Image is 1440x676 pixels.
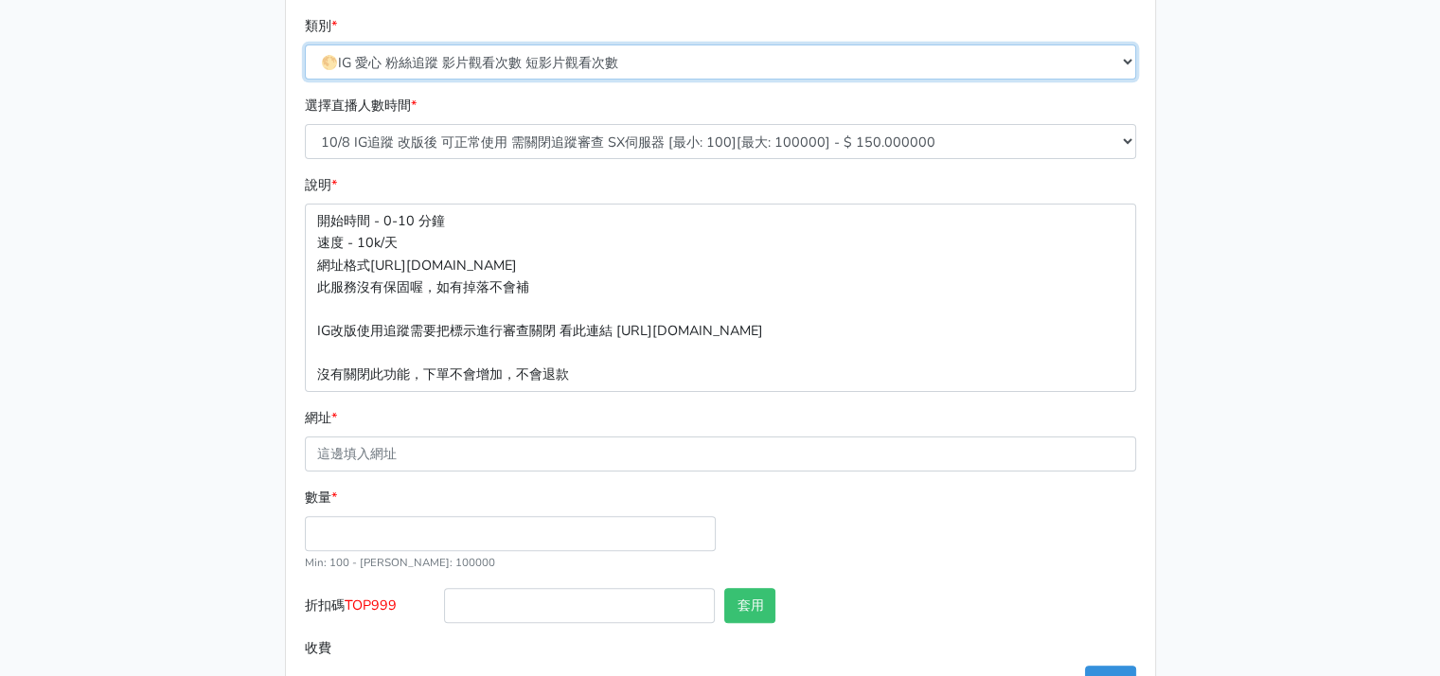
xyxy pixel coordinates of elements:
label: 折扣碼 [300,588,440,631]
small: Min: 100 - [PERSON_NAME]: 100000 [305,555,495,570]
input: 這邊填入網址 [305,436,1136,471]
label: 類別 [305,15,337,37]
p: 開始時間 - 0-10 分鐘 速度 - 10k/天 網址格式[URL][DOMAIN_NAME] 此服務沒有保固喔，如有掉落不會補 IG改版使用追蹤需要把標示進行審查關閉 看此連結 [URL][... [305,204,1136,391]
label: 收費 [300,631,440,666]
button: 套用 [724,588,775,623]
label: 網址 [305,407,337,429]
label: 選擇直播人數時間 [305,95,417,116]
label: 數量 [305,487,337,508]
span: TOP999 [345,596,397,614]
label: 說明 [305,174,337,196]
